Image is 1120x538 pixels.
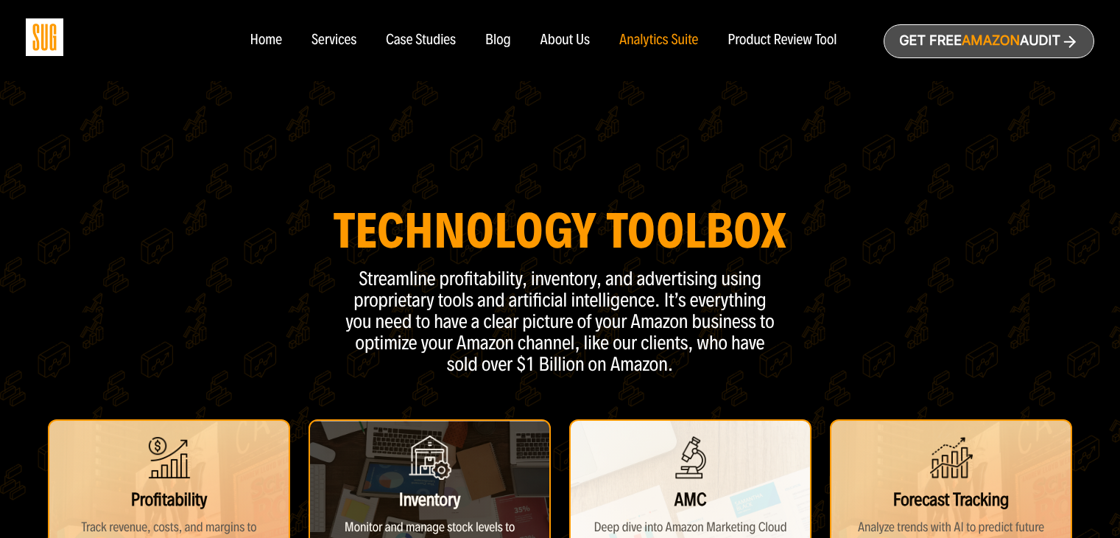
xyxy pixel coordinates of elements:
[386,32,456,49] a: Case Studies
[250,32,281,49] a: Home
[540,32,591,49] a: About Us
[485,32,511,49] a: Blog
[619,32,698,49] a: Analytics Suite
[339,268,781,375] p: Streamline profitability, inventory, and advertising using proprietary tools and artificial intel...
[884,24,1094,58] a: Get freeAmazonAudit
[728,32,837,49] a: Product Review Tool
[962,33,1020,49] span: Amazon
[26,18,63,56] img: Sug
[311,32,356,49] a: Services
[334,200,787,261] strong: Technology Toolbox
